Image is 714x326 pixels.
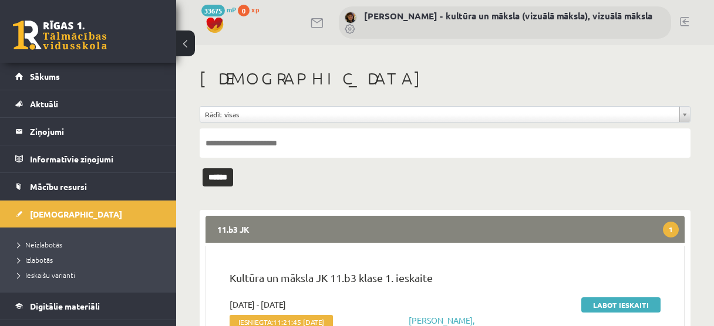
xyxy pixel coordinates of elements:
[18,270,75,280] span: Ieskaišu varianti
[273,318,324,326] span: 11:21:45 [DATE]
[663,222,679,237] span: 1
[205,107,675,122] span: Rādīt visas
[18,254,164,265] a: Izlabotās
[15,118,161,145] a: Ziņojumi
[18,240,62,249] span: Neizlabotās
[238,5,265,14] a: 0 xp
[30,99,58,109] span: Aktuāli
[200,107,690,122] a: Rādīt visas
[15,63,161,90] a: Sākums
[30,181,87,192] span: Mācību resursi
[30,145,161,172] legend: Informatīvie ziņojumi
[30,209,122,219] span: [DEMOGRAPHIC_DATA]
[581,297,661,313] a: Labot ieskaiti
[15,173,161,200] a: Mācību resursi
[227,5,236,14] span: mP
[201,5,225,16] span: 33675
[238,5,250,16] span: 0
[15,145,161,172] a: Informatīvie ziņojumi
[30,118,161,145] legend: Ziņojumi
[30,301,100,311] span: Digitālie materiāli
[30,71,60,81] span: Sākums
[345,12,356,23] img: Ilze Kolka - kultūra un māksla (vizuālā māksla), vizuālā māksla
[15,201,161,227] a: [DEMOGRAPHIC_DATA]
[18,270,164,280] a: Ieskaišu varianti
[15,90,161,117] a: Aktuāli
[201,5,236,14] a: 33675 mP
[364,10,652,22] a: [PERSON_NAME] - kultūra un māksla (vizuālā māksla), vizuālā māksla
[206,216,685,243] legend: 11.b3 JK
[15,293,161,320] a: Digitālie materiāli
[251,5,259,14] span: xp
[18,255,53,264] span: Izlabotās
[230,298,286,311] span: [DATE] - [DATE]
[230,270,661,291] p: Kultūra un māksla JK 11.b3 klase 1. ieskaite
[13,21,107,50] a: Rīgas 1. Tālmācības vidusskola
[18,239,164,250] a: Neizlabotās
[200,69,691,89] h1: [DEMOGRAPHIC_DATA]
